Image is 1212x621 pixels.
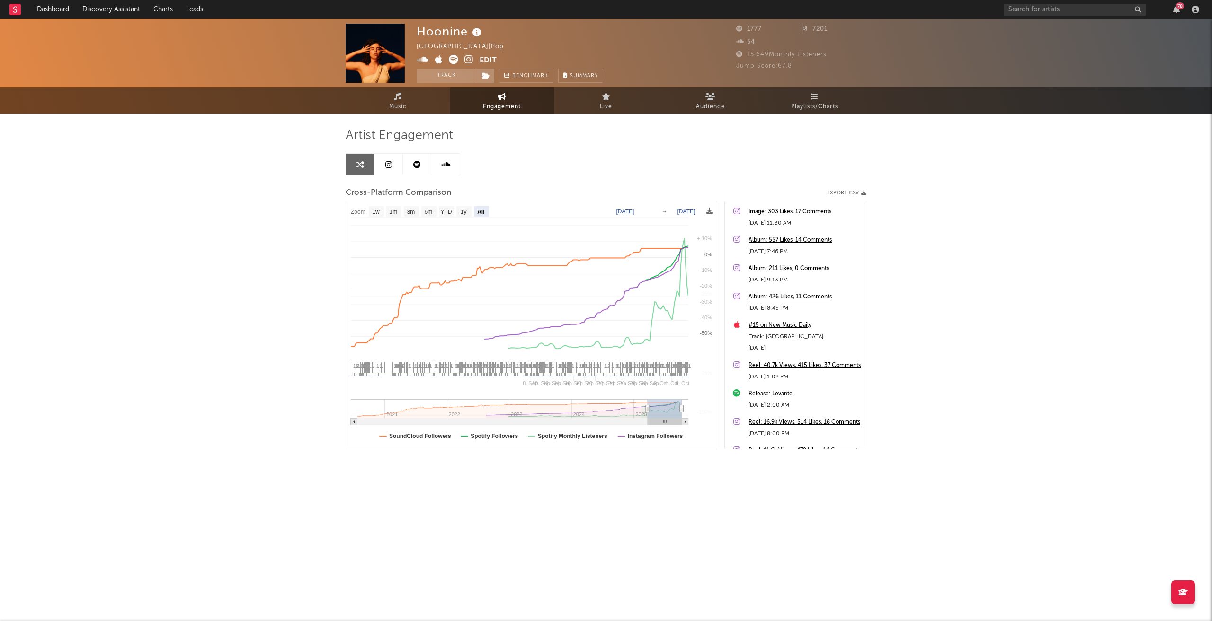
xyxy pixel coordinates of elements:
[562,363,565,369] span: 1
[474,363,477,369] span: 1
[575,363,578,369] span: 1
[417,41,515,52] div: [GEOGRAPHIC_DATA] | Pop
[736,39,755,45] span: 54
[466,363,469,369] span: 1
[600,101,612,113] span: Live
[616,208,634,215] text: [DATE]
[749,206,861,218] a: Image: 303 Likes, 17 Comments
[736,26,762,32] span: 1777
[390,209,398,215] text: 1m
[554,380,572,386] text: 14. Sep
[700,370,712,376] text: -75%
[359,363,362,369] span: 1
[346,187,451,199] span: Cross-Platform Comparison
[749,417,861,428] div: Reel: 16.9k Views, 514 Likes, 18 Comments
[440,363,443,369] span: 1
[587,380,605,386] text: 20. Sep
[629,363,632,369] span: 1
[532,363,535,369] span: 1
[762,87,866,114] a: Playlists/Charts
[697,409,712,415] text: -100%
[697,236,713,241] text: + 10%
[425,363,428,369] span: 1
[446,363,448,369] span: 1
[356,363,358,369] span: 1
[500,363,503,369] span: 1
[749,320,861,331] a: #15 on New Music Daily
[665,363,668,369] span: 1
[608,380,626,386] text: 24. Sep
[408,363,411,369] span: 1
[638,363,641,369] span: 1
[542,363,545,369] span: 1
[438,363,441,369] span: 1
[454,363,457,369] span: 1
[444,363,446,369] span: 1
[346,87,450,114] a: Music
[480,55,497,67] button: Edit
[749,263,861,274] a: Album: 211 Likes, 0 Comments
[532,380,550,386] text: 10. Sep
[749,400,861,411] div: [DATE] 2:00 AM
[519,363,522,369] span: 1
[565,380,583,386] text: 16. Sep
[749,360,861,371] div: Reel: 40.7k Views, 415 Likes, 37 Comments
[749,388,861,400] div: Release: Levante
[488,363,490,369] span: 1
[604,363,607,369] span: 1
[628,433,683,439] text: Instagram Followers
[524,363,527,369] span: 1
[579,363,582,369] span: 1
[351,209,365,215] text: Zoom
[461,209,467,215] text: 1y
[380,363,383,369] span: 1
[496,363,499,369] span: 1
[597,380,615,386] text: 22. Sep
[471,433,518,439] text: Spotify Followers
[1173,6,1180,13] button: 78
[353,363,356,369] span: 1
[538,433,607,439] text: Spotify Monthly Listeners
[400,363,402,369] span: 1
[697,449,712,455] text: -125%
[700,330,712,336] text: -50%
[593,363,596,369] span: 1
[450,363,453,369] span: 1
[665,380,678,386] text: 4. Oct
[647,363,650,369] span: 1
[596,363,598,369] span: 1
[1176,2,1184,9] div: 78
[749,235,861,246] a: Album: 557 Likes, 14 Comments
[570,73,598,79] span: Summary
[700,291,712,297] text: -25%
[483,101,521,113] span: Engagement
[677,208,695,215] text: [DATE]
[641,380,659,386] text: 30. Sep
[394,363,397,369] span: 1
[440,209,452,215] text: YTD
[554,87,658,114] a: Live
[749,291,861,303] div: Album: 426 Likes, 11 Comments
[434,363,437,369] span: 1
[670,363,673,369] span: 1
[417,24,484,39] div: Hoonine
[407,209,415,215] text: 3m
[630,380,648,386] text: 28. Sep
[749,331,861,342] div: Track: [GEOGRAPHIC_DATA]
[371,363,374,369] span: 1
[414,363,417,369] span: 1
[736,52,827,58] span: 15.649 Monthly Listeners
[749,342,861,354] div: [DATE]
[651,363,653,369] span: 1
[490,363,493,369] span: 1
[688,363,691,369] span: 1
[512,70,548,82] span: Benchmark
[749,428,861,439] div: [DATE] 8:00 PM
[802,26,828,32] span: 7201
[367,363,370,369] span: 1
[791,101,838,113] span: Playlists/Charts
[676,380,689,386] text: 6. Oct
